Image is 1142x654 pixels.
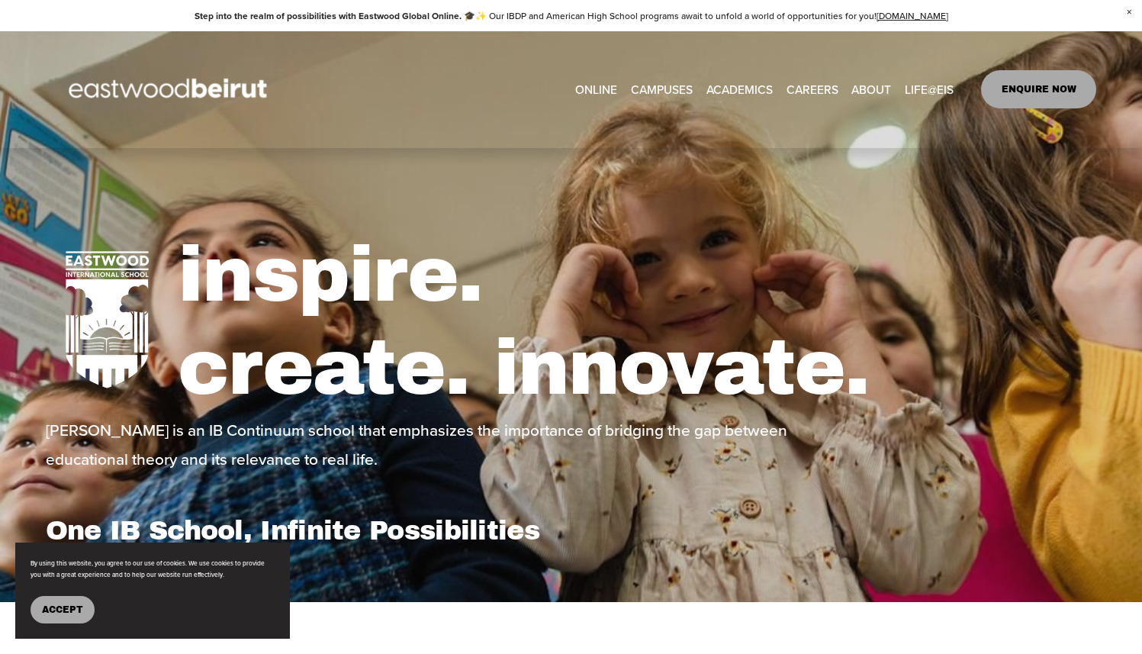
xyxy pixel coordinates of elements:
a: ENQUIRE NOW [981,70,1096,108]
h1: inspire. create. innovate. [178,228,1096,414]
span: Accept [42,604,83,615]
a: [DOMAIN_NAME] [877,9,948,22]
span: CAMPUSES [631,79,693,100]
section: Cookie banner [15,543,290,639]
span: LIFE@EIS [905,79,954,100]
a: folder dropdown [631,78,693,101]
p: [PERSON_NAME] is an IB Continuum school that emphasizes the importance of bridging the gap betwee... [46,416,787,474]
h1: One IB School, Infinite Possibilities [46,514,567,546]
a: ONLINE [575,78,617,101]
img: EastwoodIS Global Site [46,50,294,128]
span: ABOUT [851,79,891,100]
a: folder dropdown [851,78,891,101]
span: ACADEMICS [706,79,773,100]
a: CAREERS [787,78,838,101]
a: folder dropdown [706,78,773,101]
button: Accept [31,596,95,623]
a: folder dropdown [905,78,954,101]
p: By using this website, you agree to our use of cookies. We use cookies to provide you with a grea... [31,558,275,581]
